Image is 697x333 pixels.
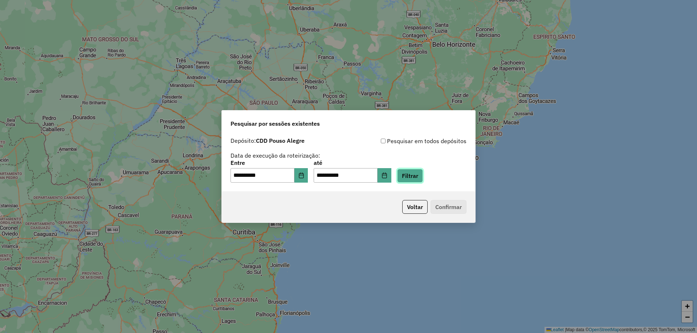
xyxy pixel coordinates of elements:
span: Pesquisar por sessões existentes [231,119,320,128]
label: Entre [231,158,308,167]
div: Pesquisar em todos depósitos [348,137,466,145]
button: Choose Date [294,168,308,183]
label: Depósito: [231,136,305,145]
button: Filtrar [397,169,423,183]
label: Data de execução da roteirização: [231,151,320,160]
strong: CDD Pouso Alegre [256,137,305,144]
label: até [314,158,391,167]
button: Voltar [402,200,428,214]
button: Choose Date [378,168,391,183]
